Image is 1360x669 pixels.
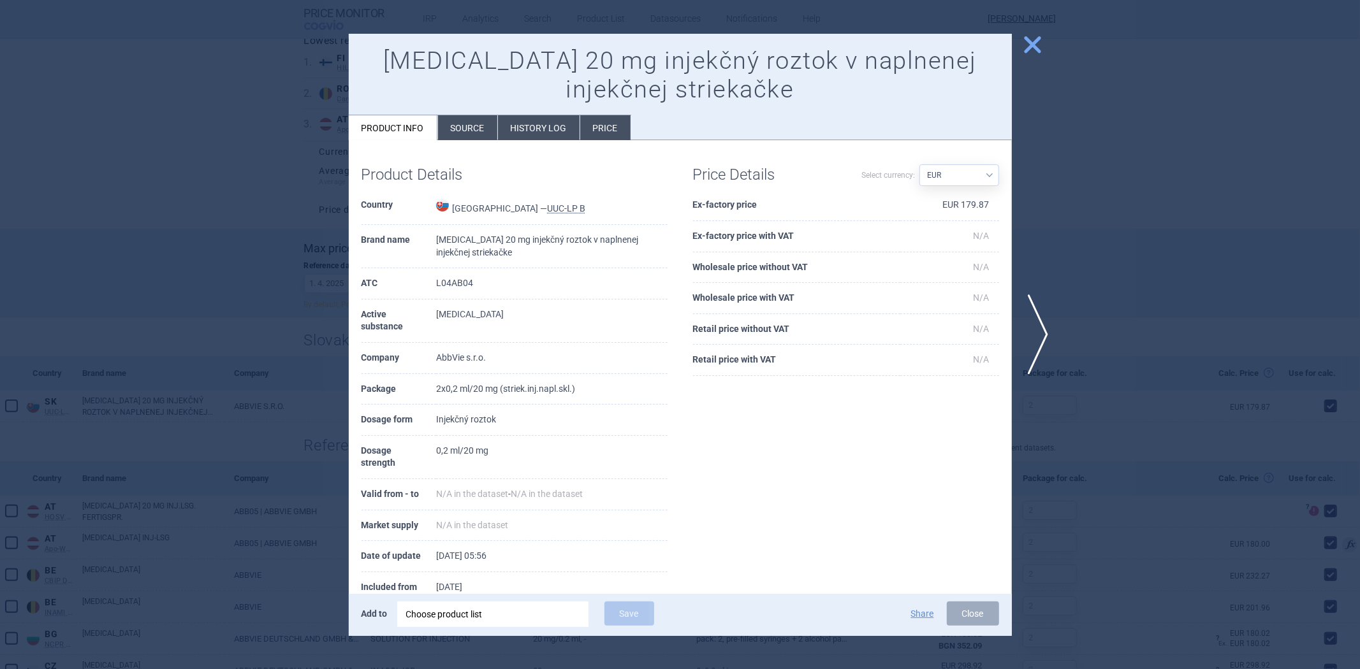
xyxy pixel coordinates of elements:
th: Ex-factory price with VAT [693,221,900,252]
th: Date of update [362,541,437,572]
span: N/A [974,292,990,303]
td: [GEOGRAPHIC_DATA] — [436,190,667,225]
th: Retail price with VAT [693,345,900,376]
li: Product info [349,115,437,140]
td: [DATE] 05:56 [436,541,667,572]
th: Dosage strength [362,436,437,479]
button: Close [947,601,999,626]
p: Add to [362,601,388,626]
div: Choose product list [406,601,580,627]
td: [MEDICAL_DATA] [436,299,667,343]
li: Price [580,115,631,140]
span: N/A [974,354,990,364]
h1: Price Details [693,166,846,184]
li: Source [438,115,497,140]
th: Wholesale price without VAT [693,252,900,284]
td: L04AB04 [436,268,667,299]
img: Slovakia [436,199,449,212]
td: AbbVie s.r.o. [436,343,667,374]
label: Select currency: [862,164,916,186]
button: Save [604,601,654,626]
span: N/A [974,324,990,334]
th: Retail price without VAT [693,314,900,345]
td: 0,2 ml/20 mg [436,436,667,479]
li: History log [498,115,580,140]
span: N/A in the dataset [436,489,508,499]
td: Injekčný roztok [436,405,667,436]
td: 2x0,2 ml/20 mg (striek.inj.napl.skl.) [436,374,667,405]
th: Included from [362,572,437,603]
td: - [436,479,667,510]
th: Market supply [362,510,437,542]
th: Company [362,343,437,374]
button: Share [911,609,934,618]
th: ATC [362,268,437,299]
span: N/A [974,262,990,272]
th: Brand name [362,225,437,268]
td: [MEDICAL_DATA] 20 mg injekčný roztok v naplnenej injekčnej striekačke [436,225,667,268]
th: Dosage form [362,405,437,436]
span: N/A [974,231,990,241]
abbr: UUC-LP B — List of medicinal products published by the Ministry of Health of the Slovak Republic ... [547,203,585,213]
th: Country [362,190,437,225]
span: N/A in the dataset [511,489,583,499]
div: Choose product list [397,601,589,627]
th: Valid from - to [362,479,437,510]
th: Active substance [362,299,437,343]
th: Ex-factory price [693,190,900,221]
th: Package [362,374,437,405]
h1: Product Details [362,166,515,184]
th: Wholesale price with VAT [693,283,900,314]
span: N/A in the dataset [436,520,508,530]
td: [DATE] [436,572,667,603]
td: EUR 179.87 [900,190,999,221]
h1: [MEDICAL_DATA] 20 mg injekčný roztok v naplnenej injekčnej striekačke [362,47,999,104]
